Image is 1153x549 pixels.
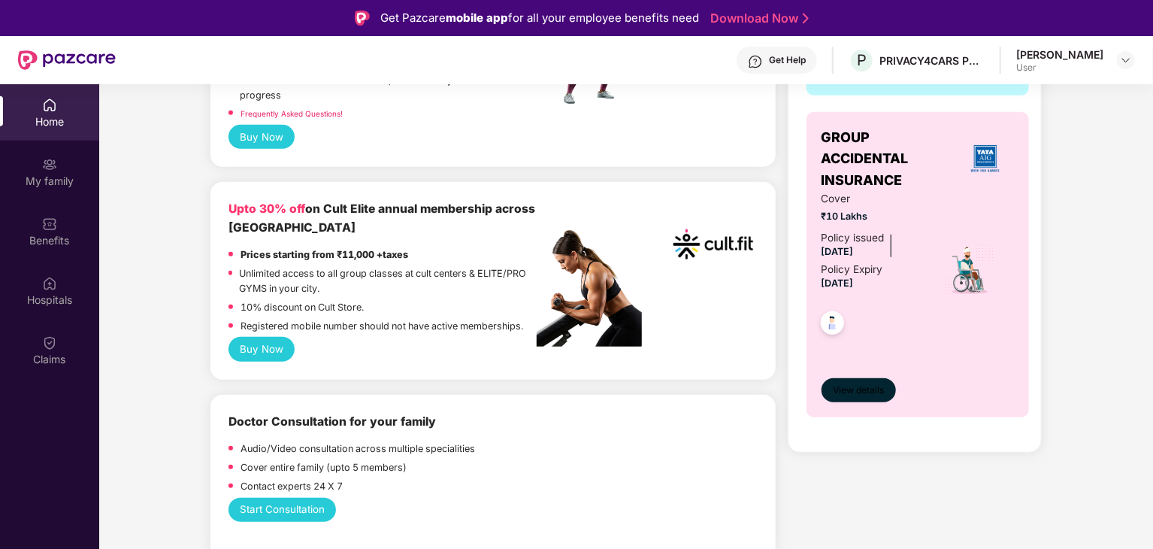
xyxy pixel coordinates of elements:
[355,11,370,26] img: Logo
[18,50,116,70] img: New Pazcare Logo
[240,266,537,296] p: Unlimited access to all group classes at cult centers & ELITE/PRO GYMS in your city.
[241,73,537,103] p: worth ₹5,999 to track your fitness progress
[241,249,408,260] strong: Prices starting from ₹11,000 +taxes
[42,217,57,232] img: svg+xml;base64,PHN2ZyBpZD0iQmVuZWZpdHMiIHhtbG5zPSJodHRwOi8vd3d3LnczLm9yZy8yMDAwL3N2ZyIgd2lkdGg9Ij...
[241,300,364,315] p: 10% discount on Cult Store.
[710,11,804,26] a: Download Now
[943,244,995,296] img: icon
[822,191,925,207] span: Cover
[769,54,806,66] div: Get Help
[803,11,809,26] img: Stroke
[822,262,883,278] div: Policy Expiry
[833,384,884,398] span: View details
[822,127,957,191] span: GROUP ACCIDENTAL INSURANCE
[857,51,867,69] span: P
[228,498,337,522] button: Start Consultation
[1016,47,1103,62] div: [PERSON_NAME]
[241,74,350,86] strong: Free Noise smartwatch
[42,335,57,350] img: svg+xml;base64,PHN2ZyBpZD0iQ2xhaW0iIHhtbG5zPSJodHRwOi8vd3d3LnczLm9yZy8yMDAwL3N2ZyIgd2lkdGg9IjIwIi...
[822,246,854,257] span: [DATE]
[241,109,343,118] a: Frequently Asked Questions!
[228,414,436,429] b: Doctor Consultation for your family
[822,378,896,402] button: View details
[965,138,1006,179] img: insurerLogo
[241,460,407,475] p: Cover entire family (upto 5 members)
[42,98,57,113] img: svg+xml;base64,PHN2ZyBpZD0iSG9tZSIgeG1sbnM9Imh0dHA6Ly93d3cudzMub3JnLzIwMDAvc3ZnIiB3aWR0aD0iMjAiIG...
[1120,54,1132,66] img: svg+xml;base64,PHN2ZyBpZD0iRHJvcGRvd24tMzJ4MzIiIHhtbG5zPSJodHRwOi8vd3d3LnczLm9yZy8yMDAwL3N2ZyIgd2...
[42,157,57,172] img: svg+xml;base64,PHN2ZyB3aWR0aD0iMjAiIGhlaWdodD0iMjAiIHZpZXdCb3g9IjAgMCAyMCAyMCIgZmlsbD0ibm9uZSIgeG...
[748,54,763,69] img: svg+xml;base64,PHN2ZyBpZD0iSGVscC0zMngzMiIgeG1sbnM9Imh0dHA6Ly93d3cudzMub3JnLzIwMDAvc3ZnIiB3aWR0aD...
[537,230,642,347] img: pc2.png
[1016,62,1103,74] div: User
[822,278,854,289] span: [DATE]
[241,441,475,456] p: Audio/Video consultation across multiple specialities
[228,202,305,216] b: Upto 30% off
[241,319,523,334] p: Registered mobile number should not have active memberships.
[814,307,851,344] img: svg+xml;base64,PHN2ZyB4bWxucz0iaHR0cDovL3d3dy53My5vcmcvMjAwMC9zdmciIHdpZHRoPSI0OC45NDMiIGhlaWdodD...
[822,230,885,246] div: Policy issued
[241,479,343,494] p: Contact experts 24 X 7
[669,200,757,288] img: cult.png
[42,276,57,291] img: svg+xml;base64,PHN2ZyBpZD0iSG9zcGl0YWxzIiB4bWxucz0iaHR0cDovL3d3dy53My5vcmcvMjAwMC9zdmciIHdpZHRoPS...
[822,209,925,224] span: ₹10 Lakhs
[380,9,699,27] div: Get Pazcare for all your employee benefits need
[446,11,508,25] strong: mobile app
[228,337,295,361] button: Buy Now
[879,53,985,68] div: PRIVACY4CARS PRIVATE LIMITED
[228,125,295,149] button: Buy Now
[228,202,535,235] b: on Cult Elite annual membership across [GEOGRAPHIC_DATA]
